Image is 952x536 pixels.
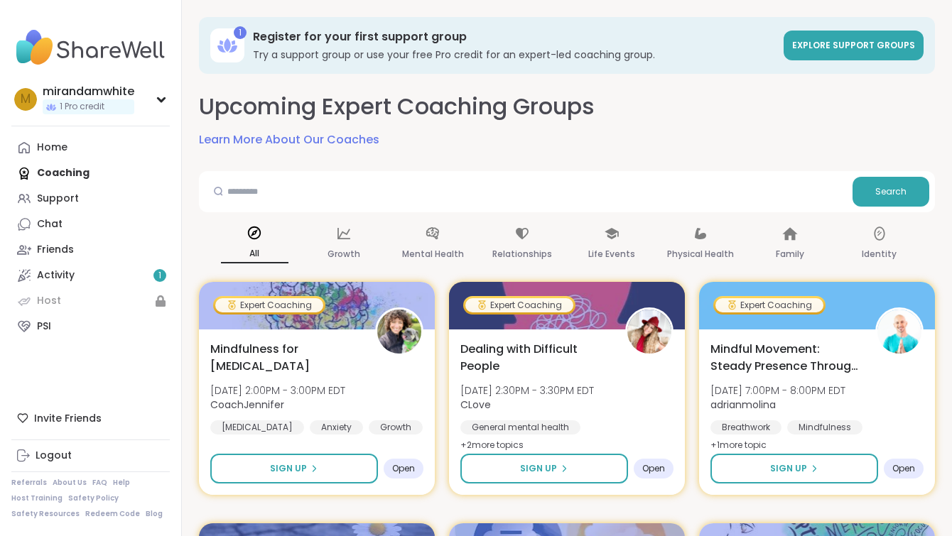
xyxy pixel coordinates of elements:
div: Friends [37,243,74,257]
a: Safety Resources [11,509,80,519]
div: Invite Friends [11,405,170,431]
button: Search [853,177,929,207]
h3: Try a support group or use your free Pro credit for an expert-led coaching group. [253,48,775,62]
span: Sign Up [770,462,807,475]
span: Search [875,185,907,198]
div: Logout [36,449,72,463]
img: ShareWell Nav Logo [11,23,170,72]
a: Logout [11,443,170,469]
span: Explore support groups [792,39,915,51]
span: Open [892,463,915,474]
div: mirandamwhite [43,84,134,99]
span: Mindfulness for [MEDICAL_DATA] [210,341,359,375]
a: PSI [11,314,170,339]
img: CLove [627,310,671,354]
span: [DATE] 2:30PM - 3:30PM EDT [460,383,594,398]
a: Friends [11,237,170,263]
div: Mindfulness [787,420,862,434]
div: Chat [37,217,63,231]
span: m [21,90,31,109]
p: All [221,245,288,263]
div: Growth [369,420,423,434]
img: CoachJennifer [377,310,421,354]
div: Activity [37,268,75,283]
a: Host [11,288,170,314]
div: Home [37,141,67,155]
a: Help [113,478,130,488]
a: Explore support groups [784,31,924,60]
div: PSI [37,319,51,334]
span: 1 [158,270,161,282]
div: Breathwork [710,420,781,434]
span: Open [642,463,665,474]
div: 1 [234,26,247,39]
span: Mindful Movement: Steady Presence Through Yoga [710,341,860,375]
a: Host Training [11,493,63,503]
p: Life Events [588,246,635,263]
a: Activity1 [11,263,170,288]
p: Identity [862,246,897,263]
p: Family [776,246,804,263]
h2: Upcoming Expert Coaching Groups [199,91,595,123]
button: Sign Up [460,454,628,483]
span: Dealing with Difficult People [460,341,610,375]
div: General mental health [460,420,580,434]
a: FAQ [92,478,107,488]
a: Chat [11,212,170,237]
a: Referrals [11,478,47,488]
a: Safety Policy [68,493,119,503]
a: Blog [146,509,163,519]
p: Relationships [492,246,552,263]
a: Redeem Code [85,509,140,519]
span: Sign Up [270,462,307,475]
a: About Us [53,478,87,488]
div: Expert Coaching [215,298,323,312]
button: Sign Up [210,454,378,483]
span: Sign Up [520,462,557,475]
b: adrianmolina [710,398,776,412]
div: Expert Coaching [465,298,573,312]
div: Host [37,294,61,308]
span: Open [392,463,415,474]
p: Mental Health [402,246,464,263]
p: Growth [328,246,360,263]
b: CoachJennifer [210,398,284,412]
div: Support [37,192,79,206]
a: Home [11,135,170,160]
b: CLove [460,398,491,412]
h3: Register for your first support group [253,29,775,45]
div: Anxiety [310,420,363,434]
div: [MEDICAL_DATA] [210,420,304,434]
span: 1 Pro credit [60,101,104,113]
a: Support [11,186,170,212]
img: adrianmolina [877,310,921,354]
p: Physical Health [667,246,734,263]
a: Learn More About Our Coaches [199,131,379,148]
span: [DATE] 7:00PM - 8:00PM EDT [710,383,845,398]
div: Expert Coaching [715,298,823,312]
span: [DATE] 2:00PM - 3:00PM EDT [210,383,345,398]
button: Sign Up [710,454,878,483]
